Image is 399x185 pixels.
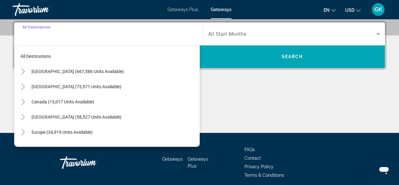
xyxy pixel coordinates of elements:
[281,54,303,59] span: Search
[13,1,76,18] a: Travorium
[17,81,28,92] button: Toggle Mexico (73,571 units available)
[17,127,28,138] button: Toggle Europe (34,919 units available)
[244,156,261,161] a: Contact
[17,96,28,108] button: Toggle Canada (15,017 units available)
[244,173,284,178] a: Terms & Conditions
[167,7,198,12] a: Getaways Plus
[28,142,200,153] button: Australia (3,268 units available)
[28,66,200,77] button: [GEOGRAPHIC_DATA] (667,586 units available)
[32,114,121,120] span: [GEOGRAPHIC_DATA] (58,527 units available)
[208,31,247,37] span: All Start Months
[32,99,94,104] span: Canada (15,017 units available)
[17,112,28,123] button: Toggle Caribbean & Atlantic Islands (58,527 units available)
[374,160,394,180] iframe: Кнопка запуска окна обмена сообщениями
[14,22,385,68] div: Search widget
[17,142,28,153] button: Toggle Australia (3,268 units available)
[22,25,50,29] span: All Destinations
[200,45,385,68] button: Search
[28,96,200,108] button: Canada (15,017 units available)
[17,66,28,77] button: Toggle United States (667,586 units available)
[244,147,255,152] a: FAQs
[324,8,330,13] span: en
[162,157,183,162] a: Getaways
[32,69,124,74] span: [GEOGRAPHIC_DATA] (667,586 units available)
[211,7,232,12] a: Getaways
[28,126,200,138] button: Europe (34,919 units available)
[60,153,123,172] a: Travorium
[32,130,93,135] span: Europe (34,919 units available)
[188,157,208,169] a: Getaways Plus
[374,6,382,13] span: GK
[28,81,200,92] button: [GEOGRAPHIC_DATA] (73,571 units available)
[370,3,386,16] button: User Menu
[244,164,273,169] a: Privacy Policy
[21,54,51,59] span: All destinations
[345,8,355,13] span: USD
[32,84,121,89] span: [GEOGRAPHIC_DATA] (73,571 units available)
[28,111,200,123] button: [GEOGRAPHIC_DATA] (58,527 units available)
[17,51,200,62] button: All destinations
[324,5,336,15] button: Change language
[345,5,361,15] button: Change currency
